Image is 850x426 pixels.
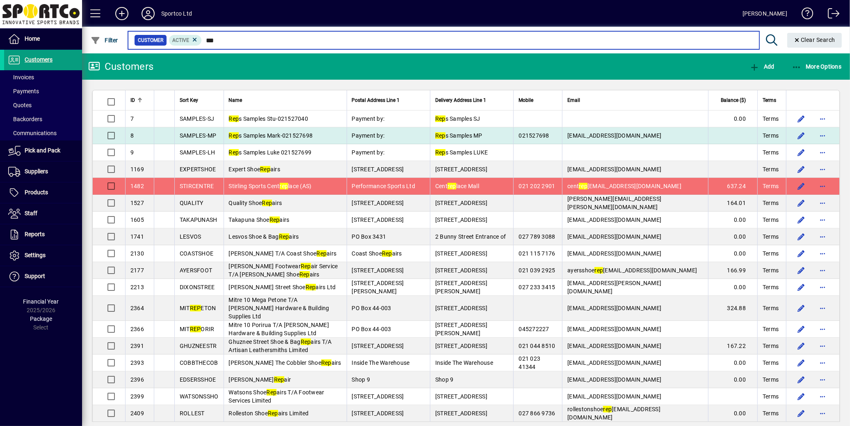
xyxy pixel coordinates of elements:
[435,166,487,173] span: [STREET_ADDRESS]
[435,343,487,349] span: [STREET_ADDRESS]
[130,183,144,189] span: 1482
[795,180,808,193] button: Edit
[435,322,487,336] span: [STREET_ADDRESS][PERSON_NAME]
[708,371,757,388] td: 0.00
[130,305,144,311] span: 2364
[352,233,386,240] span: PO Box 3431
[567,305,661,311] span: [EMAIL_ADDRESS][DOMAIN_NAME]
[795,339,808,352] button: Edit
[180,305,216,311] span: MIT ETON
[519,267,555,274] span: 021 039 2925
[180,183,214,189] span: STIRCENTRE
[130,149,134,156] span: 9
[519,326,549,332] span: 045272227
[435,96,486,105] span: Delivery Address Line 1
[262,200,272,206] em: Rep
[519,355,540,370] span: 021 023 41344
[130,233,144,240] span: 1741
[229,166,281,173] span: Expert Shoe airs
[795,390,808,403] button: Edit
[352,200,404,206] span: [STREET_ADDRESS]
[180,410,205,417] span: ROLLEST
[130,132,134,139] span: 8
[594,267,603,274] em: rep
[88,60,153,73] div: Customers
[229,149,239,156] em: Rep
[790,59,844,74] button: More Options
[567,267,697,274] span: ayersshoe [EMAIL_ADDRESS][DOMAIN_NAME]
[25,56,53,63] span: Customers
[4,266,82,287] a: Support
[4,140,82,161] a: Pick and Pack
[352,305,391,311] span: PO Box 44-003
[172,37,189,43] span: Active
[352,250,402,257] span: Coast Shoe airs
[135,6,161,21] button: Profile
[229,297,329,320] span: Mitre 10 Mega Petone T/A [PERSON_NAME] Hardware & Building Supplies Ltd
[816,373,829,386] button: More options
[763,375,779,384] span: Terms
[708,228,757,245] td: 0.00
[25,35,40,42] span: Home
[567,359,661,366] span: [EMAIL_ADDRESS][DOMAIN_NAME]
[229,96,342,105] div: Name
[180,284,215,290] span: DIXONSTREE
[4,29,82,49] a: Home
[161,7,192,20] div: Sportco Ltd
[8,116,42,122] span: Backorders
[229,132,239,139] em: Rep
[816,281,829,294] button: More options
[180,359,218,366] span: COBBTHECOB
[763,165,779,173] span: Terms
[435,250,487,257] span: [STREET_ADDRESS]
[435,132,482,139] span: s Samples MP
[816,407,829,420] button: More options
[317,250,327,257] em: Rep
[130,393,144,400] span: 2399
[795,281,808,294] button: Edit
[763,283,779,291] span: Terms
[448,183,456,189] em: rep
[795,213,808,226] button: Edit
[567,96,703,105] div: Email
[763,409,779,417] span: Terms
[579,183,587,189] em: rep
[519,183,555,189] span: 021 202 2901
[795,196,808,210] button: Edit
[279,233,289,240] em: Rep
[763,392,779,401] span: Terms
[25,147,60,154] span: Pick and Pack
[352,376,370,383] span: Shop 9
[708,212,757,228] td: 0.00
[567,406,660,421] span: rollestonshoe [EMAIL_ADDRESS][DOMAIN_NAME]
[816,230,829,243] button: More options
[795,163,808,176] button: Edit
[763,342,779,350] span: Terms
[229,115,239,122] em: Rep
[25,231,45,237] span: Reports
[321,359,331,366] em: Rep
[743,7,787,20] div: [PERSON_NAME]
[130,115,134,122] span: 7
[816,322,829,336] button: More options
[180,166,216,173] span: EXPERTSHOE
[4,161,82,182] a: Suppliers
[567,250,661,257] span: [EMAIL_ADDRESS][DOMAIN_NAME]
[708,355,757,371] td: 0.00
[749,63,774,70] span: Add
[229,132,313,139] span: s Samples Mark-021527698
[567,96,580,105] span: Email
[795,264,808,277] button: Edit
[567,280,661,295] span: [EMAIL_ADDRESS][PERSON_NAME][DOMAIN_NAME]
[763,96,776,105] span: Terms
[435,132,446,139] em: Rep
[795,356,808,369] button: Edit
[352,216,404,223] span: [STREET_ADDRESS]
[130,216,144,223] span: 1605
[180,200,203,206] span: QUALITY
[435,410,487,417] span: [STREET_ADDRESS]
[130,410,144,417] span: 2409
[519,96,533,105] span: Mobile
[763,199,779,207] span: Terms
[763,325,779,333] span: Terms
